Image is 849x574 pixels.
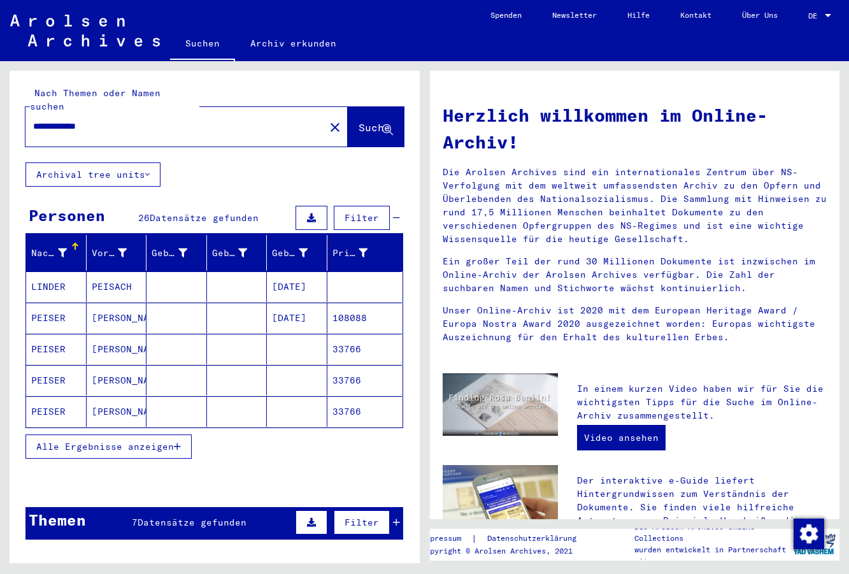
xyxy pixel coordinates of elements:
[152,243,206,263] div: Geburtsname
[794,519,824,549] img: Zustimmung ändern
[92,247,127,260] div: Vorname
[152,247,187,260] div: Geburtsname
[26,303,87,333] mat-cell: PEISER
[138,517,246,528] span: Datensätze gefunden
[207,235,268,271] mat-header-cell: Geburt‏
[272,247,308,260] div: Geburtsdatum
[87,334,147,364] mat-cell: [PERSON_NAME]
[577,474,827,554] p: Der interaktive e-Guide liefert Hintergrundwissen zum Verständnis der Dokumente. Sie finden viele...
[477,532,592,545] a: Datenschutzerklärung
[267,271,327,302] mat-cell: [DATE]
[443,465,558,542] img: eguide.jpg
[267,235,327,271] mat-header-cell: Geburtsdatum
[29,508,86,531] div: Themen
[327,235,403,271] mat-header-cell: Prisoner #
[170,28,235,61] a: Suchen
[345,517,379,528] span: Filter
[443,373,558,436] img: video.jpg
[322,114,348,140] button: Clear
[31,247,67,260] div: Nachname
[92,243,146,263] div: Vorname
[26,235,87,271] mat-header-cell: Nachname
[577,425,666,450] a: Video ansehen
[793,518,824,549] div: Zustimmung ändern
[359,121,390,134] span: Suche
[87,396,147,427] mat-cell: [PERSON_NAME]
[26,365,87,396] mat-cell: PEISER
[146,235,207,271] mat-header-cell: Geburtsname
[808,11,822,20] span: DE
[327,120,343,135] mat-icon: close
[421,532,592,545] div: |
[790,528,838,560] img: yv_logo.png
[332,247,368,260] div: Prisoner #
[272,243,327,263] div: Geburtsdatum
[267,303,327,333] mat-cell: [DATE]
[150,212,259,224] span: Datensätze gefunden
[212,247,248,260] div: Geburt‏
[332,243,387,263] div: Prisoner #
[26,271,87,302] mat-cell: LINDER
[334,510,390,535] button: Filter
[31,243,86,263] div: Nachname
[327,365,403,396] mat-cell: 33766
[87,303,147,333] mat-cell: [PERSON_NAME]
[327,334,403,364] mat-cell: 33766
[443,304,827,344] p: Unser Online-Archiv ist 2020 mit dem European Heritage Award / Europa Nostra Award 2020 ausgezeic...
[345,212,379,224] span: Filter
[421,545,592,557] p: Copyright © Arolsen Archives, 2021
[132,517,138,528] span: 7
[36,441,174,452] span: Alle Ergebnisse anzeigen
[443,255,827,295] p: Ein großer Teil der rund 30 Millionen Dokumente ist inzwischen im Online-Archiv der Arolsen Archi...
[87,365,147,396] mat-cell: [PERSON_NAME]
[87,271,147,302] mat-cell: PEISACH
[138,212,150,224] span: 26
[87,235,147,271] mat-header-cell: Vorname
[334,206,390,230] button: Filter
[443,102,827,155] h1: Herzlich willkommen im Online-Archiv!
[26,334,87,364] mat-cell: PEISER
[421,532,471,545] a: Impressum
[10,15,160,47] img: Arolsen_neg.svg
[30,87,161,112] mat-label: Nach Themen oder Namen suchen
[235,28,352,59] a: Archiv erkunden
[443,166,827,246] p: Die Arolsen Archives sind ein internationales Zentrum über NS-Verfolgung mit dem weltweit umfasse...
[25,162,161,187] button: Archival tree units
[26,396,87,427] mat-cell: PEISER
[634,544,788,567] p: wurden entwickelt in Partnerschaft mit
[634,521,788,544] p: Die Arolsen Archives Online-Collections
[327,396,403,427] mat-cell: 33766
[577,382,827,422] p: In einem kurzen Video haben wir für Sie die wichtigsten Tipps für die Suche im Online-Archiv zusa...
[348,107,404,147] button: Suche
[327,303,403,333] mat-cell: 108088
[25,434,192,459] button: Alle Ergebnisse anzeigen
[29,204,105,227] div: Personen
[212,243,267,263] div: Geburt‏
